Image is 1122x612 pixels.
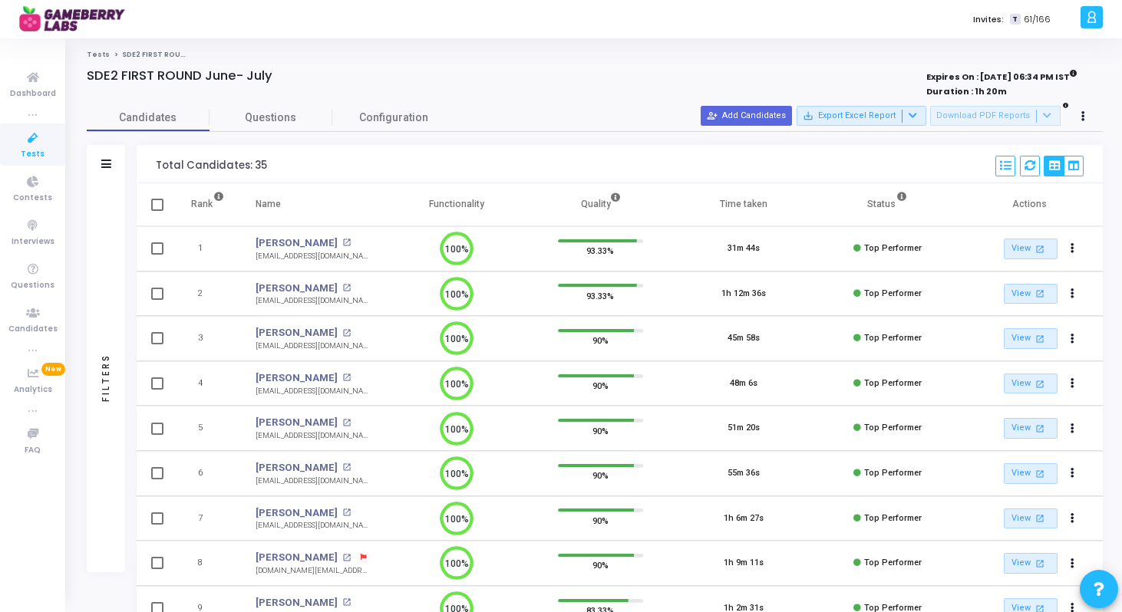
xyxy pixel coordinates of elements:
mat-icon: person_add_alt [707,110,718,121]
a: View [1004,418,1058,439]
a: [PERSON_NAME] [256,370,338,386]
div: 55m 36s [728,467,760,480]
strong: Duration : 1h 20m [926,85,1007,97]
mat-icon: open_in_new [342,284,351,292]
span: Analytics [14,383,52,396]
div: [EMAIL_ADDRESS][DOMAIN_NAME] [256,520,370,531]
span: 90% [592,558,609,573]
div: 1h 6m 27s [724,512,764,525]
a: View [1004,239,1058,259]
button: Actions [1062,463,1084,485]
a: [PERSON_NAME] [256,595,338,610]
mat-icon: open_in_new [1033,377,1046,390]
span: Candidates [8,323,58,336]
div: [EMAIL_ADDRESS][DOMAIN_NAME] [256,295,370,307]
div: Total Candidates: 35 [156,160,267,172]
th: Functionality [385,183,529,226]
a: [PERSON_NAME] [256,460,338,475]
span: Top Performer [864,558,922,568]
button: Actions [1062,508,1084,529]
span: Top Performer [864,333,922,343]
a: [PERSON_NAME] [256,325,338,341]
a: View [1004,328,1058,349]
span: New [41,363,65,376]
mat-icon: open_in_new [1033,422,1046,435]
a: View [1004,553,1058,574]
mat-icon: open_in_new [342,463,351,472]
div: 1h 9m 11s [724,557,764,570]
span: 93.33% [586,243,614,258]
div: 45m 58s [728,332,760,345]
span: FAQ [25,444,41,457]
div: [EMAIL_ADDRESS][DOMAIN_NAME] [256,386,370,397]
span: Top Performer [864,243,922,253]
th: Status [816,183,959,226]
h4: SDE2 FIRST ROUND June- July [87,68,272,84]
td: 8 [175,541,240,586]
button: Actions [1062,283,1084,304]
div: [EMAIL_ADDRESS][DOMAIN_NAME] [256,341,370,352]
mat-icon: open_in_new [342,329,351,337]
div: [EMAIL_ADDRESS][DOMAIN_NAME] [256,475,370,487]
strong: Expires On : [DATE] 06:34 PM IST [926,67,1077,84]
button: Actions [1062,373,1084,394]
mat-icon: open_in_new [1033,332,1046,345]
span: 90% [592,423,609,438]
span: Interviews [12,235,54,248]
mat-icon: open_in_new [342,598,351,607]
mat-icon: save_alt [803,110,813,121]
td: 2 [175,271,240,317]
a: [PERSON_NAME] [256,505,338,521]
div: [EMAIL_ADDRESS][DOMAIN_NAME] [256,430,370,442]
span: Top Performer [864,378,922,388]
div: 51m 20s [728,422,760,435]
button: Actions [1062,553,1084,574]
button: Download PDF Reports [930,106,1061,126]
mat-icon: open_in_new [342,508,351,517]
span: Top Performer [864,513,922,523]
div: View Options [1044,156,1084,176]
mat-icon: open_in_new [342,373,351,382]
button: Actions [1062,239,1084,260]
div: 1h 12m 36s [721,288,766,301]
td: 4 [175,361,240,406]
a: [PERSON_NAME] [256,281,338,296]
div: Name [256,196,281,212]
span: Contests [13,192,52,205]
span: 61/166 [1024,13,1051,26]
div: Time taken [720,196,767,212]
td: 3 [175,316,240,361]
img: logo [19,4,134,35]
td: 6 [175,451,240,496]
td: 1 [175,226,240,271]
mat-icon: open_in_new [342,554,351,562]
span: Configuration [359,110,428,126]
div: 48m 6s [730,377,757,390]
span: SDE2 FIRST ROUND June- July [122,50,232,59]
button: Export Excel Report [797,106,926,126]
span: Questions [11,279,54,292]
span: 90% [592,333,609,348]
a: [PERSON_NAME] [256,415,338,430]
div: Filters [99,293,113,462]
span: Questions [210,110,332,126]
th: Quality [529,183,672,226]
div: [DOMAIN_NAME][EMAIL_ADDRESS][DOMAIN_NAME] [256,565,370,577]
th: Actions [959,183,1103,226]
span: 93.33% [586,288,614,303]
span: 90% [592,468,609,483]
button: Actions [1062,418,1084,439]
span: Top Performer [864,288,922,298]
nav: breadcrumb [87,50,1103,60]
a: View [1004,463,1058,484]
span: Tests [21,148,45,161]
mat-icon: open_in_new [1033,557,1046,570]
span: Top Performer [864,423,922,433]
td: 7 [175,496,240,541]
button: Add Candidates [701,106,792,126]
span: Dashboard [10,87,56,100]
mat-icon: open_in_new [1033,287,1046,300]
a: [PERSON_NAME] [256,550,338,565]
span: 90% [592,378,609,393]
